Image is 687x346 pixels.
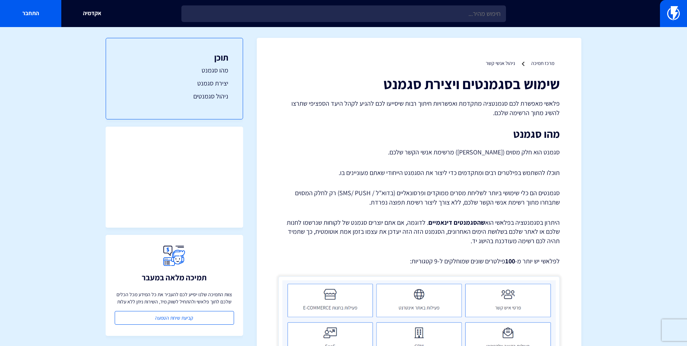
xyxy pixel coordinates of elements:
[278,76,560,92] h1: שימוש בסגמנטים ויצירת סגמנט
[278,128,560,140] h2: מהו סגמנט
[142,273,207,282] h3: תמיכה מלאה במעבר
[278,147,560,157] p: סגמנט הוא חלק מסוים ([PERSON_NAME]) מרשימת אנשי הקשר שלכם.
[278,188,560,207] p: סגמנטים הם כלי שימושי ביותר לשליחת מסרים ממוקדים ופרסונאליים (בדוא"ל / SMS/ PUSH) רק לחלק המסוים ...
[486,60,515,66] a: ניהול אנשי קשר
[120,92,228,101] a: ניהול סגמנטים
[278,257,560,266] p: לפלאשי יש יותר מ- פילטרים שונים שמוחלקים ל-9 קטגוריות:
[181,5,506,22] input: חיפוש מהיר...
[115,311,234,325] a: קביעת שיחת הטמעה
[120,79,228,88] a: יצירת סגמנט
[278,218,560,246] p: היתרון בסגמנטציה בפלאשי הוא . לדוגמה, אם אתם יוצרים סגמנט של לקוחות שנרשמו לחנות שלכם או לאתר שלכ...
[531,60,554,66] a: מרכז תמיכה
[278,99,560,117] p: פלאשי מאפשרת לכם סגמנטציה מתקדמת ואפשרויות חיתוך רבות שיסייעו לכם להגיע לקהל היעד הספציפי שתרצו ל...
[120,66,228,75] a: מהו סגמנט
[115,291,234,305] p: צוות התמיכה שלנו יסייע לכם להעביר את כל המידע מכל הכלים שלכם לתוך פלאשי ולהתחיל לשווק מיד, השירות...
[278,168,560,178] p: תוכלו להשתמש בפילטרים רבים ומתקדמים כדי ליצור את הסגמנט הייחודי שאתם מעוניינים בו.
[505,257,515,265] strong: 100
[120,53,228,62] h3: תוכן
[428,218,485,227] strong: שהסגמנטים דינאמיים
